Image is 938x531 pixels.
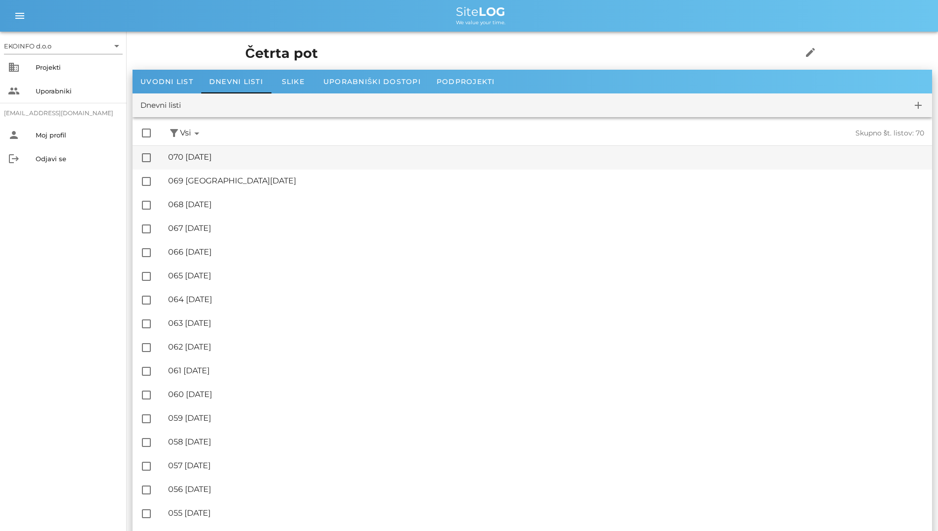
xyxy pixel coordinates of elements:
[797,424,938,531] div: Pripomoček za klepet
[168,508,924,518] div: 055 [DATE]
[209,77,263,86] span: Dnevni listi
[168,271,924,280] div: 065 [DATE]
[168,390,924,399] div: 060 [DATE]
[36,155,119,163] div: Odjavi se
[168,127,180,139] button: filter_alt
[140,77,193,86] span: Uvodni list
[912,99,924,111] i: add
[36,63,119,71] div: Projekti
[111,40,123,52] i: arrow_drop_down
[456,19,505,26] span: We value your time.
[282,77,305,86] span: Slike
[456,4,505,19] span: Site
[168,437,924,446] div: 058 [DATE]
[8,129,20,141] i: person
[804,46,816,58] i: edit
[479,4,505,19] b: LOG
[168,342,924,352] div: 062 [DATE]
[168,152,924,162] div: 070 [DATE]
[797,424,938,531] iframe: Chat Widget
[168,247,924,257] div: 066 [DATE]
[140,100,181,111] div: Dnevni listi
[36,87,119,95] div: Uporabniki
[168,200,924,209] div: 068 [DATE]
[8,61,20,73] i: business
[4,42,51,50] div: EKOINFO d.o.o
[245,44,771,64] h1: Četrta pot
[180,127,203,139] span: Vsi
[168,461,924,470] div: 057 [DATE]
[437,77,495,86] span: Podprojekti
[8,85,20,97] i: people
[36,131,119,139] div: Moj profil
[168,485,924,494] div: 056 [DATE]
[323,77,421,86] span: Uporabniški dostopi
[14,10,26,22] i: menu
[168,318,924,328] div: 063 [DATE]
[8,153,20,165] i: logout
[168,295,924,304] div: 064 [DATE]
[168,176,924,185] div: 069 [GEOGRAPHIC_DATA][DATE]
[168,413,924,423] div: 059 [DATE]
[168,366,924,375] div: 061 [DATE]
[191,128,203,139] i: arrow_drop_down
[4,38,123,54] div: EKOINFO d.o.o
[168,223,924,233] div: 067 [DATE]
[564,129,925,137] div: Skupno št. listov: 70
